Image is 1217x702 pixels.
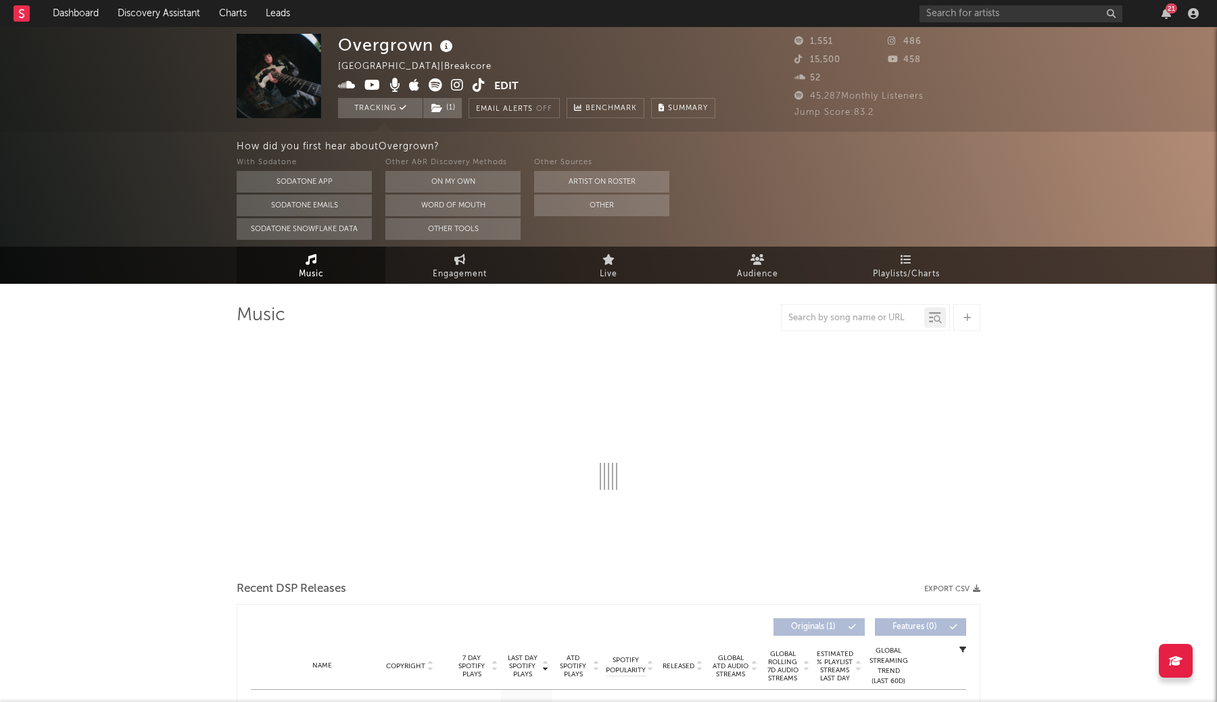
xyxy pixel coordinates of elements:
[794,37,833,46] span: 1,551
[794,74,821,82] span: 52
[299,266,324,282] span: Music
[433,266,487,282] span: Engagement
[920,5,1122,22] input: Search for artists
[534,247,683,284] a: Live
[237,247,385,284] a: Music
[423,98,462,118] button: (1)
[536,105,552,113] em: Off
[338,59,507,75] div: [GEOGRAPHIC_DATA] | Breakcore
[773,618,865,636] button: Originals(1)
[423,98,462,118] span: ( 1 )
[888,55,921,64] span: 458
[712,654,749,678] span: Global ATD Audio Streams
[794,92,924,101] span: 45,287 Monthly Listeners
[668,105,708,112] span: Summary
[385,171,521,193] button: On My Own
[237,139,1217,155] div: How did you first hear about Overgrown ?
[875,618,966,636] button: Features(0)
[237,581,346,597] span: Recent DSP Releases
[888,37,922,46] span: 486
[237,171,372,193] button: Sodatone App
[794,55,840,64] span: 15,500
[237,155,372,171] div: With Sodatone
[1166,3,1177,14] div: 21
[385,247,534,284] a: Engagement
[504,654,540,678] span: Last Day Spotify Plays
[782,313,924,324] input: Search by song name or URL
[586,101,637,117] span: Benchmark
[924,585,980,593] button: Export CSV
[868,646,909,686] div: Global Streaming Trend (Last 60D)
[534,155,669,171] div: Other Sources
[663,662,694,670] span: Released
[338,98,423,118] button: Tracking
[454,654,490,678] span: 7 Day Spotify Plays
[737,266,778,282] span: Audience
[816,650,853,682] span: Estimated % Playlist Streams Last Day
[469,98,560,118] button: Email AlertsOff
[338,34,456,56] div: Overgrown
[534,195,669,216] button: Other
[794,108,874,117] span: Jump Score: 83.2
[782,623,844,631] span: Originals ( 1 )
[1162,8,1171,19] button: 21
[683,247,832,284] a: Audience
[237,195,372,216] button: Sodatone Emails
[494,78,519,95] button: Edit
[386,662,425,670] span: Copyright
[832,247,980,284] a: Playlists/Charts
[873,266,940,282] span: Playlists/Charts
[606,655,646,676] span: Spotify Popularity
[764,650,801,682] span: Global Rolling 7D Audio Streams
[534,171,669,193] button: Artist on Roster
[567,98,644,118] a: Benchmark
[600,266,617,282] span: Live
[884,623,946,631] span: Features ( 0 )
[651,98,715,118] button: Summary
[385,218,521,240] button: Other Tools
[237,218,372,240] button: Sodatone Snowflake Data
[278,661,366,671] div: Name
[385,195,521,216] button: Word Of Mouth
[385,155,521,171] div: Other A&R Discovery Methods
[555,654,591,678] span: ATD Spotify Plays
